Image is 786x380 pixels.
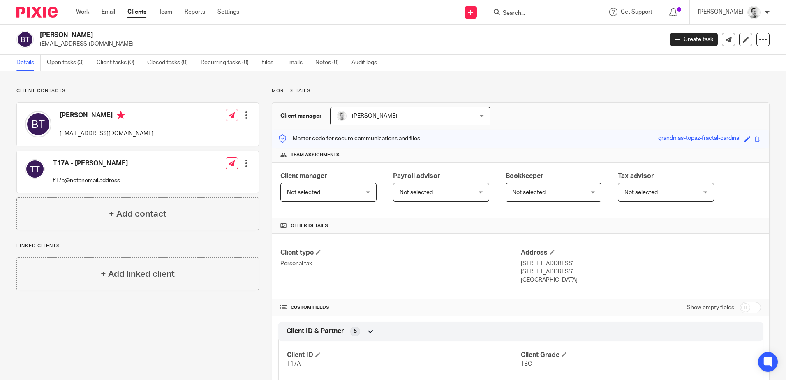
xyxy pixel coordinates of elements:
img: svg%3E [25,111,51,137]
h2: [PERSON_NAME] [40,31,534,39]
h4: + Add linked client [101,268,175,280]
span: Client manager [280,173,327,179]
a: Team [159,8,172,16]
a: Details [16,55,41,71]
span: Tax advisor [618,173,654,179]
span: Not selected [400,190,433,195]
p: [EMAIL_ADDRESS][DOMAIN_NAME] [60,130,153,138]
a: Email [102,8,115,16]
span: Team assignments [291,152,340,158]
span: Not selected [512,190,546,195]
label: Show empty fields [687,304,734,312]
a: Notes (0) [315,55,345,71]
p: Linked clients [16,243,259,249]
span: Other details [291,222,328,229]
img: Andy_2025.jpg [337,111,347,121]
p: Personal tax [280,260,520,268]
h4: Client Grade [521,351,754,359]
a: Emails [286,55,309,71]
img: Andy_2025.jpg [747,6,761,19]
h4: Address [521,248,761,257]
span: Not selected [624,190,658,195]
p: [STREET_ADDRESS] [521,260,761,268]
h4: T17A - [PERSON_NAME] [53,159,128,168]
a: Clients [127,8,146,16]
p: More details [272,88,770,94]
h4: CUSTOM FIELDS [280,304,520,311]
div: grandmas-topaz-fractal-cardinal [658,134,740,144]
span: [PERSON_NAME] [352,113,397,119]
i: Primary [117,111,125,119]
a: Files [261,55,280,71]
img: Pixie [16,7,58,18]
h4: Client ID [287,351,520,359]
h4: + Add contact [109,208,166,220]
a: Work [76,8,89,16]
p: Client contacts [16,88,259,94]
h4: [PERSON_NAME] [60,111,153,121]
span: Not selected [287,190,320,195]
img: svg%3E [16,31,34,48]
p: [PERSON_NAME] [698,8,743,16]
h3: Client manager [280,112,322,120]
span: 5 [354,327,357,336]
a: Client tasks (0) [97,55,141,71]
a: Recurring tasks (0) [201,55,255,71]
span: T17A [287,361,301,367]
a: Settings [217,8,239,16]
span: Payroll advisor [393,173,440,179]
p: [STREET_ADDRESS] [521,268,761,276]
a: Reports [185,8,205,16]
input: Search [502,10,576,17]
p: [EMAIL_ADDRESS][DOMAIN_NAME] [40,40,658,48]
img: svg%3E [25,159,45,179]
a: Audit logs [351,55,383,71]
span: Bookkeeper [506,173,543,179]
a: Open tasks (3) [47,55,90,71]
p: Master code for secure communications and files [278,134,420,143]
span: Get Support [621,9,652,15]
span: TBC [521,361,532,367]
h4: Client type [280,248,520,257]
span: Client ID & Partner [287,327,344,336]
p: [GEOGRAPHIC_DATA] [521,276,761,284]
a: Closed tasks (0) [147,55,194,71]
a: Create task [670,33,718,46]
p: t17a@notanemail.address [53,176,128,185]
